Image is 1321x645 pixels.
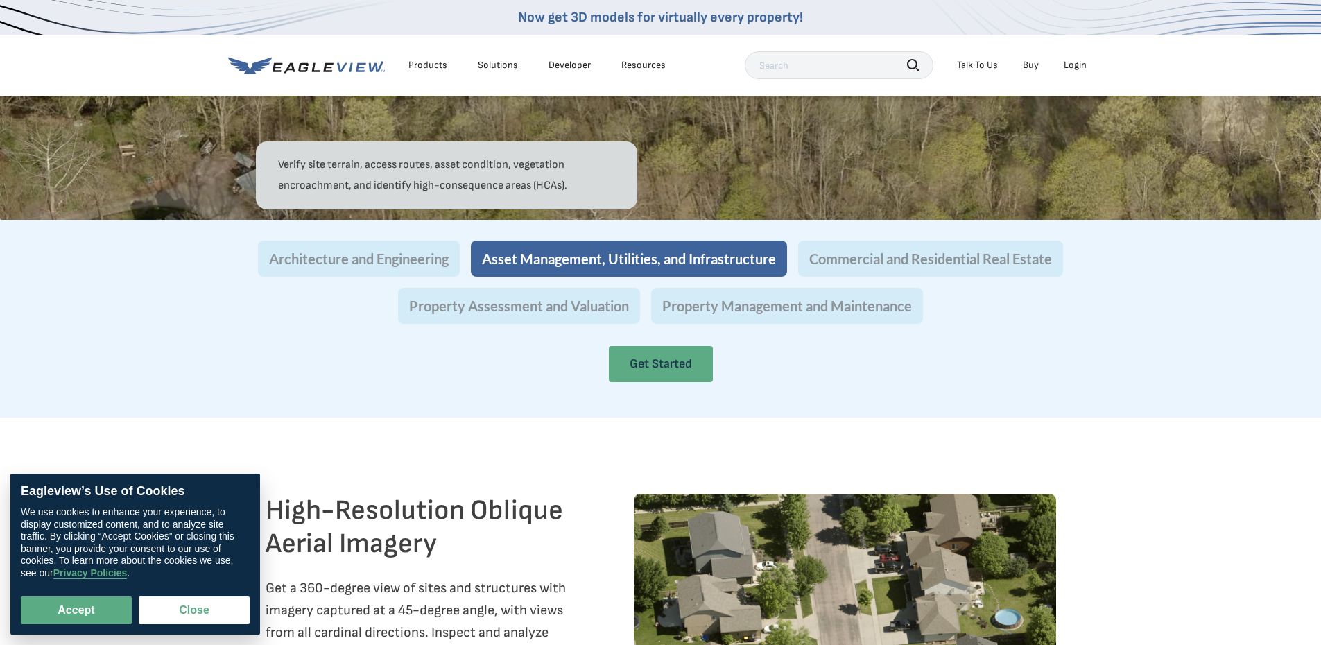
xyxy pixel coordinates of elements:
[651,288,923,324] button: Property Management and Maintenance
[408,59,447,71] div: Products
[53,567,128,579] a: Privacy Policies
[21,596,132,624] button: Accept
[609,346,713,382] a: Get Started
[745,51,933,79] input: Search
[1023,59,1039,71] a: Buy
[266,494,589,560] h2: High-Resolution Oblique Aerial Imagery
[1064,59,1087,71] div: Login
[549,59,591,71] a: Developer
[21,484,250,499] div: Eagleview’s Use of Cookies
[957,59,998,71] div: Talk To Us
[518,9,803,26] a: Now get 3D models for virtually every property!
[278,155,615,196] p: Verify site terrain, access routes, asset condition, vegetation encroachment, and identify high-c...
[621,59,666,71] div: Resources
[798,241,1063,277] button: Commercial and Residential Real Estate
[21,506,250,579] div: We use cookies to enhance your experience, to display customized content, and to analyze site tra...
[139,596,250,624] button: Close
[398,288,640,324] button: Property Assessment and Valuation
[258,241,460,277] button: Architecture and Engineering
[478,59,518,71] div: Solutions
